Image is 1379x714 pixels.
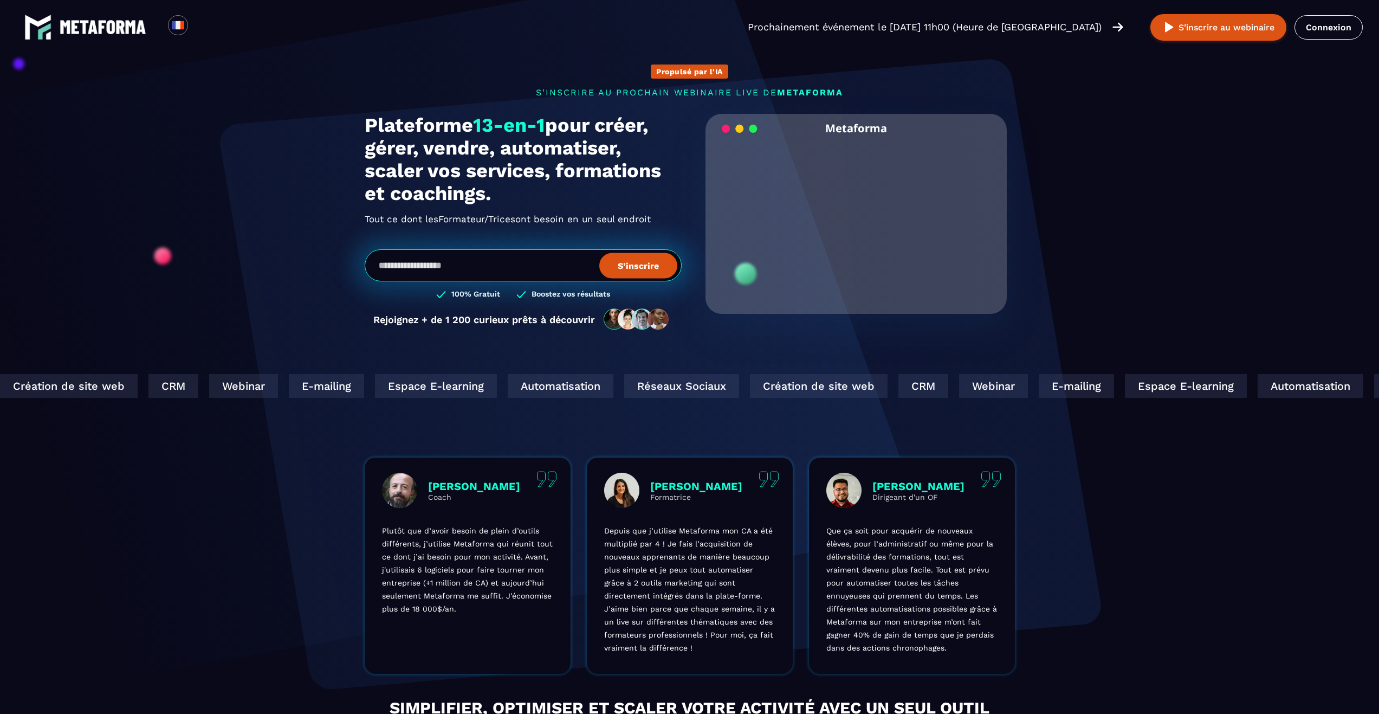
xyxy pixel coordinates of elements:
[1112,21,1123,33] img: arrow-right
[604,473,639,508] img: profile
[532,290,610,300] h3: Boostez vos résultats
[956,374,1025,398] div: Webinar
[656,67,723,76] p: Propulsé par l'IA
[382,473,417,508] img: profile
[438,210,515,228] span: Formateur/Trices
[722,124,758,134] img: loading
[365,87,1015,98] p: s'inscrire au prochain webinaire live de
[365,210,682,228] h2: Tout ce dont les ont besoin en un seul endroit
[714,143,999,285] video: Your browser does not support the video tag.
[373,314,595,325] p: Rejoignez + de 1 200 curieux prêts à découvrir
[604,524,775,654] p: Depuis que j’utilise Metaforma mon CA a été multiplié par 4 ! Je fais l’acquisition de nouveaux a...
[825,114,887,143] h2: Metaforma
[600,308,673,331] img: community-people
[599,253,677,278] button: S’inscrire
[872,493,964,501] p: Dirigeant d'un OF
[206,374,275,398] div: Webinar
[1035,374,1111,398] div: E-mailing
[1150,14,1286,41] button: S’inscrire au webinaire
[826,524,998,654] p: Que ça soit pour acquérir de nouveaux élèves, pour l’administratif ou même pour la délivrabilité ...
[1162,21,1176,34] img: play
[145,374,195,398] div: CRM
[382,524,553,615] p: Plutôt que d’avoir besoin de plein d’outils différents, j’utilise Metaforma qui réunit tout ce do...
[504,374,610,398] div: Automatisation
[286,374,361,398] div: E-mailing
[826,473,862,508] img: profile
[1254,374,1360,398] div: Automatisation
[1122,374,1244,398] div: Espace E-learning
[473,114,545,137] span: 13-en-1
[981,471,1001,487] img: quote
[428,480,520,493] p: [PERSON_NAME]
[171,18,185,32] img: fr
[428,493,520,501] p: Coach
[748,20,1102,35] p: Prochainement événement le [DATE] 11h00 (Heure de [GEOGRAPHIC_DATA])
[872,480,964,493] p: [PERSON_NAME]
[621,374,736,398] div: Réseaux Sociaux
[777,87,843,98] span: METAFORMA
[650,493,742,501] p: Formatrice
[60,20,146,34] img: logo
[365,114,682,205] h1: Plateforme pour créer, gérer, vendre, automatiser, scaler vos services, formations et coachings.
[747,374,884,398] div: Création de site web
[436,290,446,300] img: checked
[759,471,779,487] img: quote
[197,21,205,34] input: Search for option
[536,471,557,487] img: quote
[895,374,945,398] div: CRM
[372,374,494,398] div: Espace E-learning
[650,480,742,493] p: [PERSON_NAME]
[188,15,215,39] div: Search for option
[24,14,51,41] img: logo
[516,290,526,300] img: checked
[451,290,500,300] h3: 100% Gratuit
[1294,15,1363,40] a: Connexion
